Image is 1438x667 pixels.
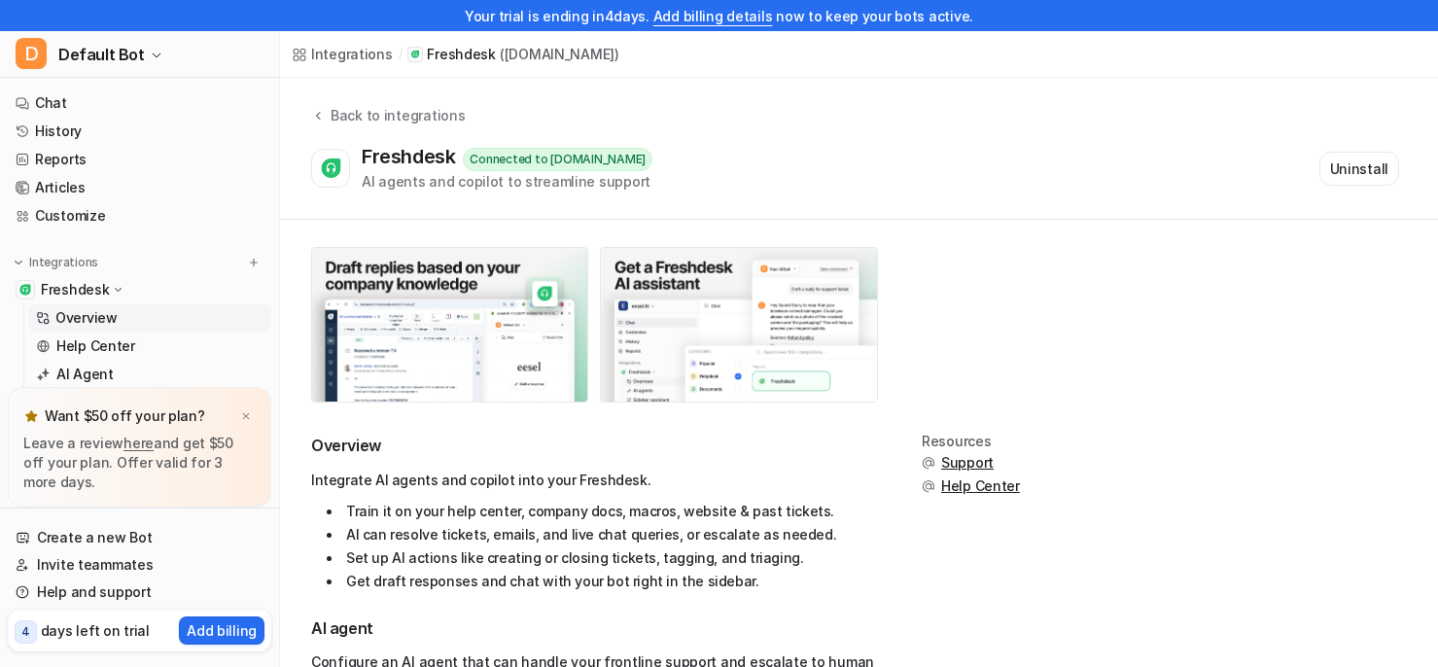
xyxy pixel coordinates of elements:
p: Integrations [29,255,98,270]
button: Add billing [179,616,264,645]
li: Set up AI actions like creating or closing tickets, tagging, and triaging. [327,546,875,570]
li: Get draft responses and chat with your bot right in the sidebar. [327,570,875,593]
a: here [123,435,154,451]
img: x [240,410,252,423]
h3: AI agent [311,616,875,640]
span: D [16,38,47,69]
a: Help Center [28,333,271,360]
div: Integrate AI agents and copilot into your Freshdesk. [311,469,875,593]
div: Connected to [DOMAIN_NAME] [463,148,652,171]
p: days left on trial [41,620,150,641]
a: Overview [28,304,271,332]
li: Train it on your help center, company docs, macros, website & past tickets. [327,500,875,523]
img: menu_add.svg [247,256,261,269]
a: Add billing details [653,8,773,24]
img: Freshdesk [19,284,31,296]
p: AI Agent [56,365,114,384]
a: Reports [8,146,271,173]
span: Help Center [941,476,1020,496]
a: Customize [8,202,271,229]
a: AI Agent [28,361,271,388]
a: Chat [8,89,271,117]
li: AI can resolve tickets, emails, and live chat queries, or escalate as needed. [327,523,875,546]
p: Help Center [56,336,135,356]
p: Freshdesk [41,280,109,299]
div: AI agents and copilot to streamline support [362,171,652,192]
div: Integrations [311,44,393,64]
span: / [399,46,403,63]
a: Create a new Bot [8,524,271,551]
button: Integrations [8,253,104,272]
button: Help Center [922,476,1020,496]
span: Support [941,453,994,473]
div: Back to integrations [325,105,465,125]
p: Overview [55,308,118,328]
a: Integrations [292,44,393,64]
button: Back to integrations [311,105,465,145]
img: support.svg [922,456,935,470]
p: Leave a review and get $50 off your plan. Offer valid for 3 more days. [23,434,256,492]
a: History [8,118,271,145]
img: star [23,408,39,424]
h2: Overview [311,434,875,457]
img: expand menu [12,256,25,269]
a: Invite teammates [8,551,271,579]
a: Articles [8,174,271,201]
p: Want $50 off your plan? [45,406,205,426]
a: Freshdesk([DOMAIN_NAME]) [407,45,618,64]
p: 4 [21,623,30,641]
p: Add billing [187,620,257,641]
div: Freshdesk [362,145,463,168]
button: Uninstall [1319,152,1399,186]
button: Support [922,453,1020,473]
p: ( [DOMAIN_NAME] ) [500,45,619,64]
span: Default Bot [58,41,145,68]
a: Help and support [8,579,271,606]
div: Resources [922,434,1020,449]
p: Freshdesk [427,45,495,64]
img: support.svg [922,479,935,493]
